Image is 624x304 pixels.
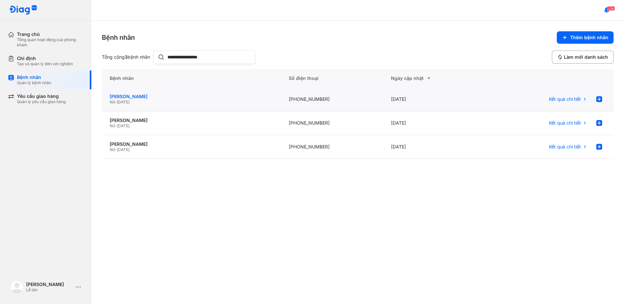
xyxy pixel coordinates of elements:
img: logo [10,281,23,294]
div: [DATE] [383,87,486,111]
div: [PHONE_NUMBER] [281,111,383,135]
div: Yêu cầu giao hàng [17,93,66,99]
div: [PHONE_NUMBER] [281,87,383,111]
span: [DATE] [117,123,130,128]
span: Nữ [110,99,115,104]
div: Bệnh nhân [102,69,281,87]
span: [DATE] [117,99,130,104]
div: [DATE] [383,111,486,135]
div: Ngày cập nhật [391,74,478,82]
div: Tạo và quản lý đơn xét nghiệm [17,61,73,67]
span: Làm mới danh sách [564,54,608,60]
span: Nữ [110,147,115,152]
span: 3 [125,54,128,60]
div: Chỉ định [17,55,73,61]
div: [PHONE_NUMBER] [281,135,383,159]
span: - [115,147,117,152]
span: Kết quả chi tiết [549,96,581,102]
span: - [115,123,117,128]
span: Nữ [110,123,115,128]
span: - [115,99,117,104]
div: Quản lý bệnh nhân [17,80,51,85]
button: Thêm bệnh nhân [557,31,614,44]
div: Lễ tân [26,287,73,293]
div: Số điện thoại [281,69,383,87]
img: logo [9,5,37,15]
div: Tổng cộng bệnh nhân [102,54,151,60]
div: Bệnh nhân [102,33,135,42]
span: Kết quả chi tiết [549,120,581,126]
div: Trang chủ [17,31,84,37]
span: 238 [607,6,615,11]
div: [PERSON_NAME] [110,141,273,147]
div: Tổng quan hoạt động của phòng khám [17,37,84,48]
div: [PERSON_NAME] [110,94,273,99]
span: [DATE] [117,147,130,152]
div: Quản lý yêu cầu giao hàng [17,99,66,104]
div: [PERSON_NAME] [26,281,73,287]
div: Bệnh nhân [17,74,51,80]
span: Thêm bệnh nhân [570,35,608,40]
div: [PERSON_NAME] [110,117,273,123]
button: Làm mới danh sách [552,51,614,64]
span: Kết quả chi tiết [549,144,581,150]
div: [DATE] [383,135,486,159]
